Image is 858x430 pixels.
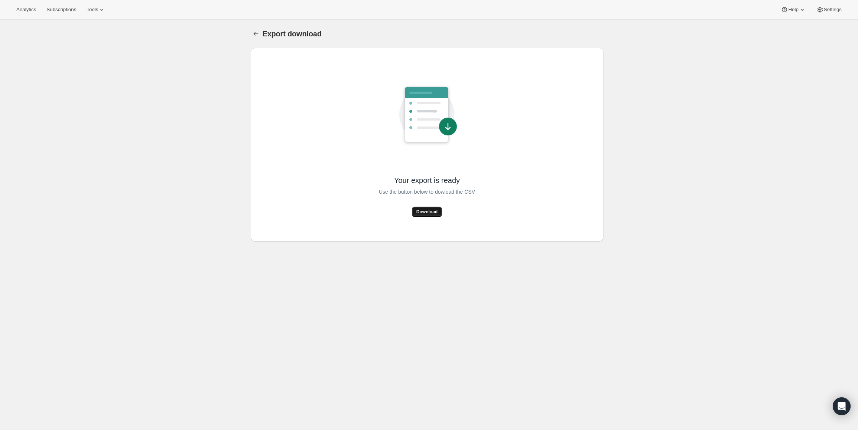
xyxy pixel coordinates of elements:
[46,7,76,13] span: Subscriptions
[42,4,81,15] button: Subscriptions
[251,29,261,39] button: Export download
[412,207,442,217] button: Download
[788,7,798,13] span: Help
[824,7,842,13] span: Settings
[16,7,36,13] span: Analytics
[82,4,110,15] button: Tools
[812,4,846,15] button: Settings
[416,209,438,215] span: Download
[12,4,40,15] button: Analytics
[379,187,475,196] span: Use the button below to dowload the CSV
[833,397,851,415] div: Open Intercom Messenger
[394,175,460,185] span: Your export is ready
[263,30,322,38] span: Export download
[776,4,810,15] button: Help
[87,7,98,13] span: Tools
